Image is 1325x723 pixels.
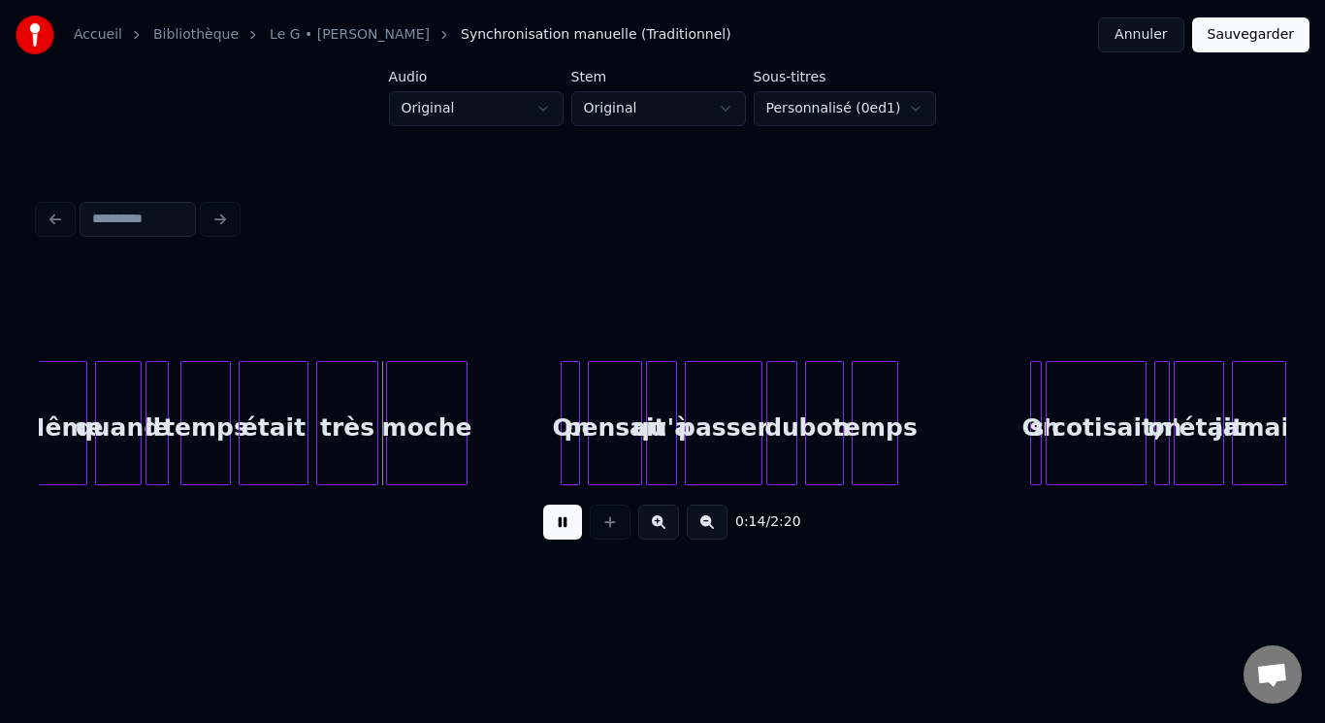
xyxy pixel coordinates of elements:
[389,70,564,83] label: Audio
[754,70,937,83] label: Sous-titres
[16,16,54,54] img: youka
[1098,17,1183,52] button: Annuler
[270,25,430,45] a: Le G • [PERSON_NAME]
[571,70,746,83] label: Stem
[1244,645,1302,704] a: Ouvrir le chat
[74,25,731,45] nav: breadcrumb
[1192,17,1309,52] button: Sauvegarder
[735,512,782,532] div: /
[770,512,800,532] span: 2:20
[461,25,731,45] span: Synchronisation manuelle (Traditionnel)
[74,25,122,45] a: Accueil
[153,25,239,45] a: Bibliothèque
[735,512,765,532] span: 0:14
